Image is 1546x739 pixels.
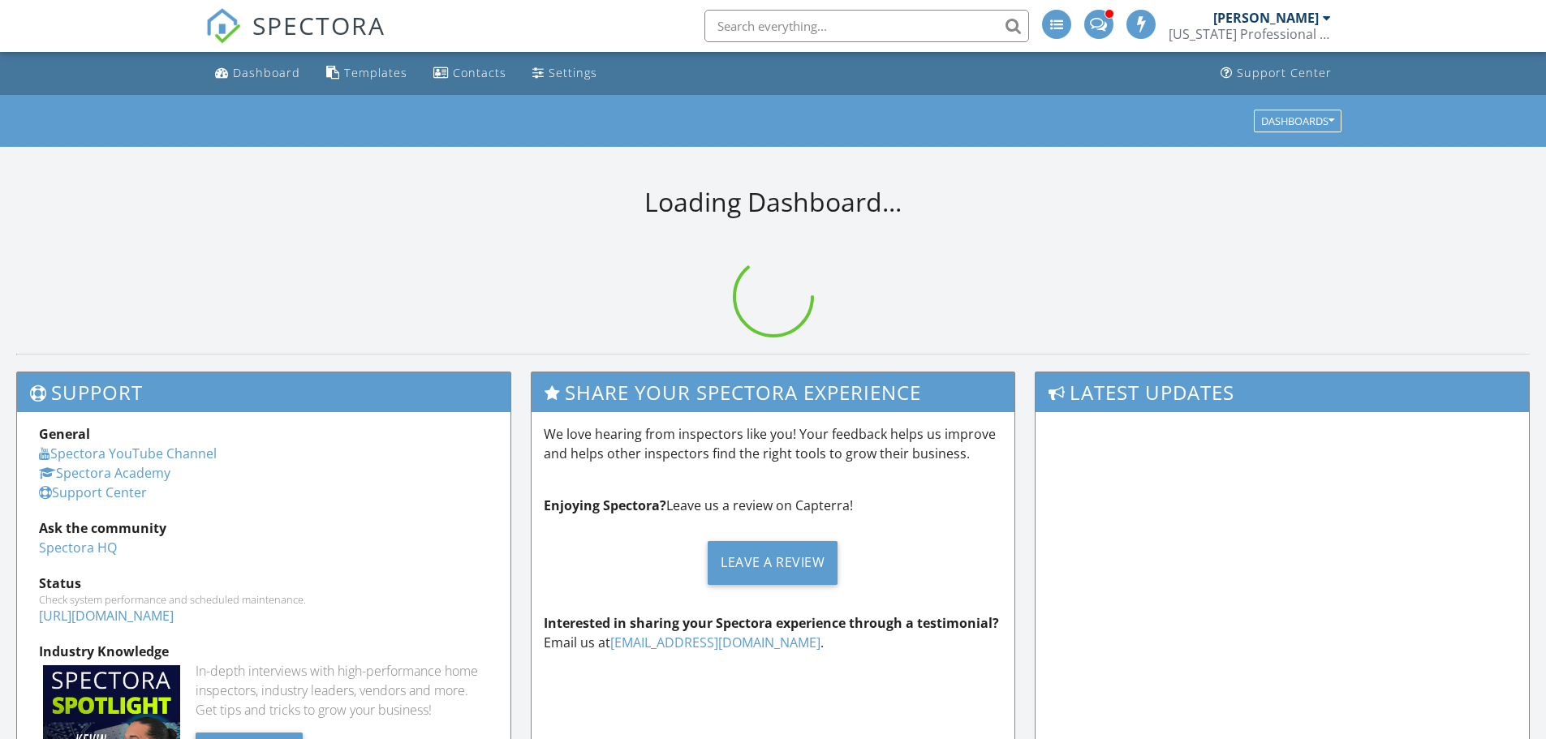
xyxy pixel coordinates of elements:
div: Contacts [453,65,506,80]
a: Spectora YouTube Channel [39,445,217,462]
div: Support Center [1237,65,1332,80]
button: Dashboards [1254,110,1341,132]
h3: Share Your Spectora Experience [532,372,1015,412]
h3: Support [17,372,510,412]
a: Settings [526,58,604,88]
a: Support Center [1214,58,1338,88]
a: Templates [320,58,414,88]
a: Contacts [427,58,513,88]
div: Texas Professional Inspections [1169,26,1331,42]
div: Dashboard [233,65,300,80]
a: [URL][DOMAIN_NAME] [39,607,174,625]
a: [EMAIL_ADDRESS][DOMAIN_NAME] [610,634,820,651]
div: Ask the community [39,518,489,538]
span: SPECTORA [252,8,385,42]
a: Spectora Academy [39,464,170,482]
a: Dashboard [209,58,307,88]
a: Spectora HQ [39,539,117,556]
div: Settings [549,65,597,80]
p: We love hearing from inspectors like you! Your feedback helps us improve and helps other inspecto... [544,424,1003,463]
p: Leave us a review on Capterra! [544,496,1003,515]
p: Email us at . [544,613,1003,652]
strong: Interested in sharing your Spectora experience through a testimonial? [544,614,999,632]
a: SPECTORA [205,22,385,56]
h3: Latest Updates [1036,372,1529,412]
a: Leave a Review [544,528,1003,597]
div: Status [39,574,489,593]
div: [PERSON_NAME] [1213,10,1319,26]
div: Check system performance and scheduled maintenance. [39,593,489,606]
strong: Enjoying Spectora? [544,496,666,514]
div: Leave a Review [708,541,838,585]
strong: General [39,425,90,443]
div: In-depth interviews with high-performance home inspectors, industry leaders, vendors and more. Ge... [196,661,489,720]
div: Templates [344,65,407,80]
div: Industry Knowledge [39,642,489,661]
img: The Best Home Inspection Software - Spectora [205,8,241,44]
div: Dashboards [1261,115,1334,127]
a: Support Center [39,483,147,501]
input: Search everything... [704,10,1029,42]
